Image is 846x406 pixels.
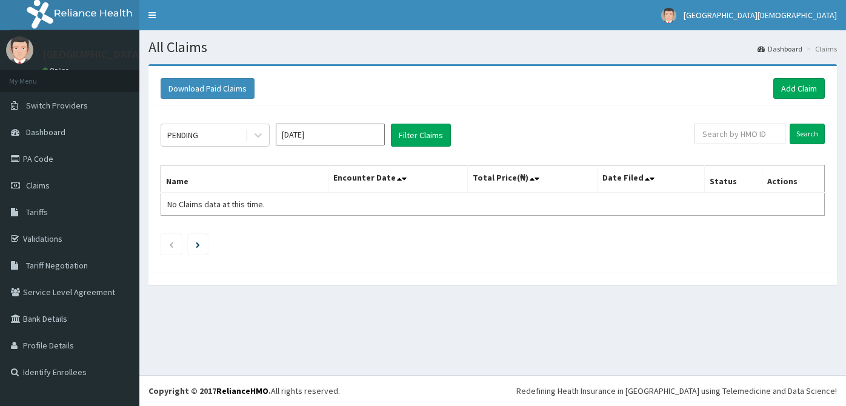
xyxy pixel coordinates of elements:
span: Tariff Negotiation [26,260,88,271]
th: Status [704,165,762,193]
img: User Image [6,36,33,64]
button: Filter Claims [391,124,451,147]
span: Dashboard [26,127,65,138]
a: Online [42,66,72,75]
th: Encounter Date [328,165,468,193]
div: PENDING [167,129,198,141]
span: Claims [26,180,50,191]
th: Name [161,165,328,193]
th: Actions [762,165,825,193]
footer: All rights reserved. [139,375,846,406]
a: Add Claim [773,78,825,99]
li: Claims [804,44,837,54]
span: No Claims data at this time. [167,199,265,210]
span: [GEOGRAPHIC_DATA][DEMOGRAPHIC_DATA] [684,10,837,21]
th: Date Filed [597,165,704,193]
span: Switch Providers [26,100,88,111]
strong: Copyright © 2017 . [148,385,271,396]
input: Search [790,124,825,144]
a: Dashboard [758,44,802,54]
a: Next page [196,239,200,250]
div: Redefining Heath Insurance in [GEOGRAPHIC_DATA] using Telemedicine and Data Science! [516,385,837,397]
a: Previous page [168,239,174,250]
h1: All Claims [148,39,837,55]
input: Search by HMO ID [694,124,785,144]
img: User Image [661,8,676,23]
span: Tariffs [26,207,48,218]
a: RelianceHMO [216,385,268,396]
button: Download Paid Claims [161,78,255,99]
input: Select Month and Year [276,124,385,145]
p: [GEOGRAPHIC_DATA][DEMOGRAPHIC_DATA] [42,49,250,60]
th: Total Price(₦) [468,165,598,193]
